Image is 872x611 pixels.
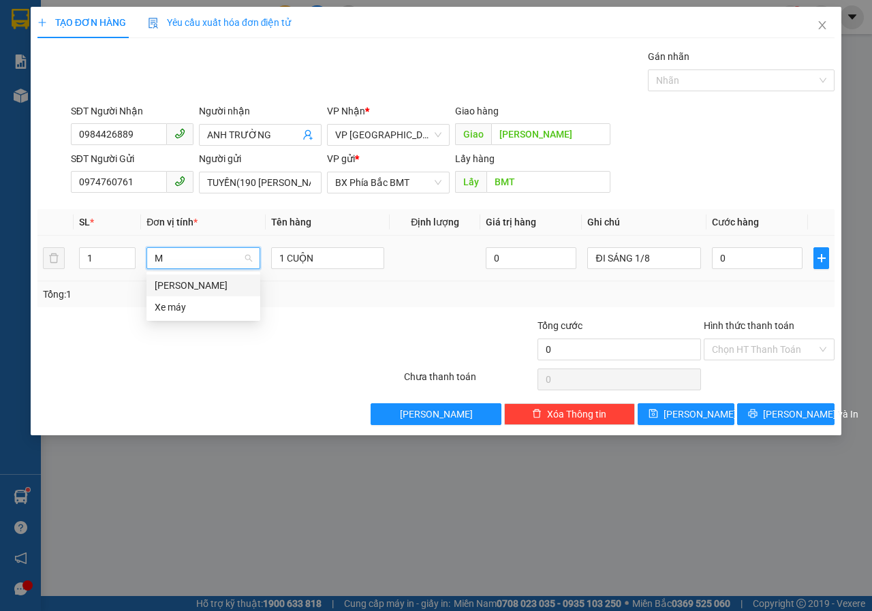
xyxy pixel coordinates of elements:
div: Người gửi [199,151,322,166]
button: plus [813,247,829,269]
span: plus [37,18,47,27]
span: Cước hàng [712,217,759,228]
span: save [649,409,658,420]
button: save[PERSON_NAME] [638,403,735,425]
div: 0963218118 [156,61,294,80]
span: [PERSON_NAME] [664,407,736,422]
div: SĐT Người Gửi [71,151,193,166]
span: Tên hàng [271,217,311,228]
div: CƯƠNG [156,44,294,61]
input: Dọc đường [491,123,610,145]
span: plus [814,253,828,264]
span: Xóa Thông tin [547,407,606,422]
span: SL [79,217,90,228]
label: Hình thức thanh toán [704,320,794,331]
div: BX Phía Bắc BMT [12,12,146,44]
div: Món [146,275,260,296]
div: Người nhận [199,104,322,119]
input: Dọc đường [486,171,610,193]
span: Lấy hàng [455,153,495,164]
span: Định lượng [411,217,459,228]
button: Close [803,7,841,45]
span: [PERSON_NAME] và In [763,407,858,422]
span: Đơn vị tính [146,217,198,228]
span: VP Đà Lạt [335,125,441,145]
div: SĐT Người Nhận [71,104,193,119]
span: printer [748,409,758,420]
span: Tổng cước [538,320,582,331]
div: [PERSON_NAME] [155,278,252,293]
input: 0 [486,247,576,269]
span: phone [174,128,185,139]
span: delete [532,409,542,420]
span: Gửi: [12,13,33,27]
div: 0934025551 [12,93,146,112]
div: Xe máy [155,300,252,315]
div: [PERSON_NAME]//51 VĂN CAO// CCCD 066086010261 [12,44,146,93]
span: Giá trị hàng [486,217,536,228]
img: icon [148,18,159,29]
button: delete [43,247,65,269]
span: [PERSON_NAME] [400,407,473,422]
div: VP gửi [327,151,450,166]
span: Giao [455,123,491,145]
span: Yêu cầu xuất hóa đơn điện tử [148,17,292,28]
span: Lấy [455,171,486,193]
span: user-add [302,129,313,140]
button: printer[PERSON_NAME] và In [737,403,835,425]
input: VD: Bàn, Ghế [271,247,385,269]
span: VP Nhận [327,106,365,116]
div: Chưa thanh toán [403,369,536,393]
span: Nhận: [156,13,189,27]
input: Ghi Chú [587,247,701,269]
span: Giao hàng [455,106,499,116]
th: Ghi chú [582,209,706,236]
span: phone [174,176,185,187]
div: VP [GEOGRAPHIC_DATA] [156,12,294,44]
span: TẠO ĐƠN HÀNG [37,17,126,28]
span: close [817,20,828,31]
button: [PERSON_NAME] [371,403,501,425]
button: deleteXóa Thông tin [504,403,635,425]
label: Gán nhãn [648,51,689,62]
span: BX Phía Bắc BMT [335,172,441,193]
div: Xe máy [146,296,260,318]
div: Tổng: 1 [43,287,338,302]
